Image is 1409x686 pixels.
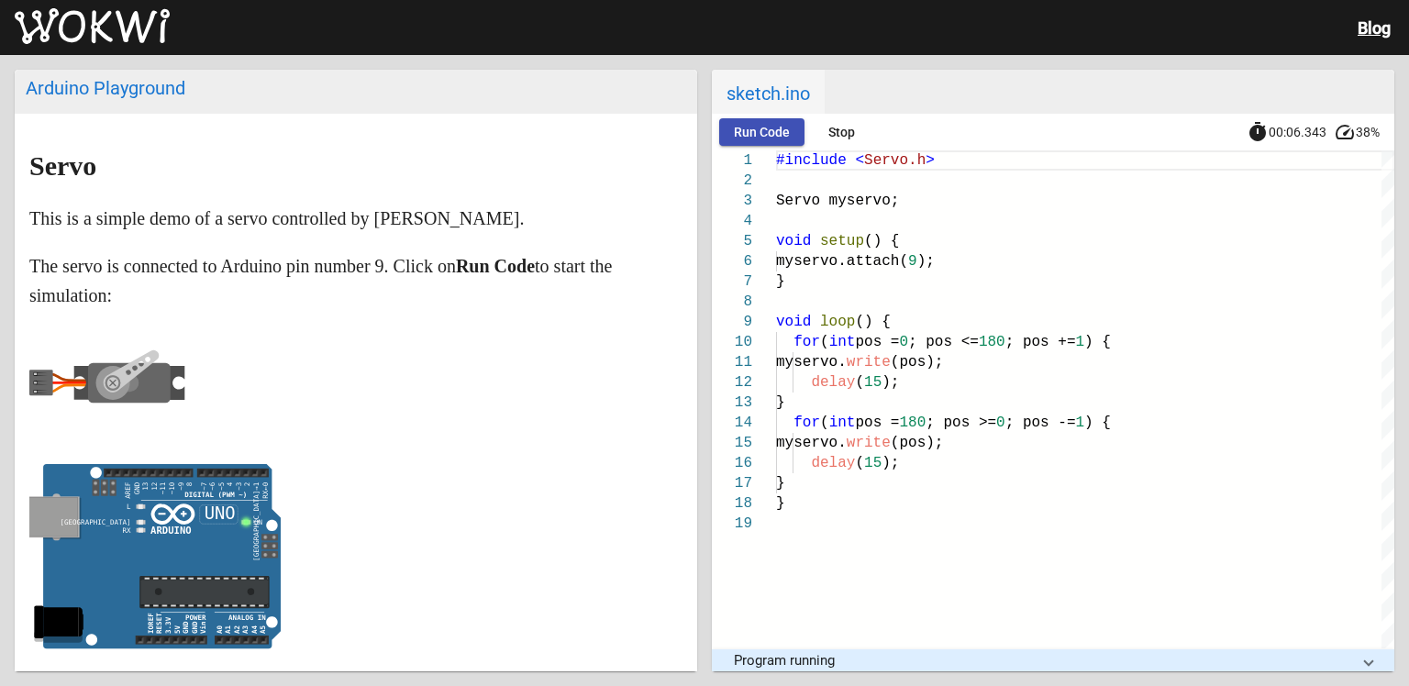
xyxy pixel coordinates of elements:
div: 4 [712,211,752,231]
span: ( [820,415,829,431]
span: Servo myservo; [776,193,899,209]
span: 180 [899,415,926,431]
span: ; pos -= [1005,415,1076,431]
span: Stop [828,125,855,139]
div: 6 [712,251,752,271]
span: setup [820,233,864,249]
span: < [855,152,864,169]
p: The servo is connected to Arduino pin number 9. Click on to start the simulation: [29,251,682,310]
span: ) { [1084,334,1111,350]
span: pos = [855,415,899,431]
span: for [793,334,820,350]
span: 00:06.343 [1269,125,1326,139]
span: for [793,415,820,431]
span: loop [820,314,855,330]
button: Stop [812,118,871,146]
div: 15 [712,433,752,453]
h1: Servo [29,151,682,181]
div: 9 [712,312,752,332]
span: myservo. [776,354,847,371]
span: int [829,334,856,350]
div: 8 [712,292,752,312]
span: (pos); [891,354,944,371]
span: int [829,415,856,431]
span: () { [855,314,890,330]
div: 16 [712,453,752,473]
span: 0 [996,415,1005,431]
span: delay [811,455,855,471]
span: ( [855,455,864,471]
span: #include [776,152,847,169]
div: 18 [712,493,752,514]
span: } [776,394,785,411]
div: 10 [712,332,752,352]
span: myservo.attach( [776,253,908,270]
span: void [776,233,811,249]
span: 0 [899,334,908,350]
span: write [847,354,891,371]
span: pos = [855,334,899,350]
div: 13 [712,393,752,413]
span: sketch.ino [712,70,825,114]
span: myservo. [776,435,847,451]
span: > [926,152,935,169]
span: ); [882,455,899,471]
div: 3 [712,191,752,211]
span: ; pos <= [908,334,979,350]
strong: Run Code [456,256,535,276]
div: 1 [712,150,752,171]
span: delay [811,374,855,391]
mat-icon: timer [1247,121,1269,143]
span: } [776,495,785,512]
span: () { [864,233,899,249]
button: Run Code [719,118,804,146]
span: ( [820,334,829,350]
span: 180 [979,334,1005,350]
div: 11 [712,352,752,372]
span: Run Code [734,125,790,139]
div: 12 [712,372,752,393]
div: 7 [712,271,752,292]
div: 5 [712,231,752,251]
span: ( [855,374,864,391]
span: 15 [864,455,882,471]
span: 1 [1076,415,1085,431]
span: ; pos >= [926,415,996,431]
div: 19 [712,514,752,534]
span: 38% [1356,126,1394,138]
div: 17 [712,473,752,493]
span: 15 [864,374,882,391]
div: 14 [712,413,752,433]
span: 1 [1076,334,1085,350]
p: This is a simple demo of a servo controlled by [PERSON_NAME]. [29,204,682,233]
a: Blog [1358,18,1391,38]
img: Wokwi [15,8,170,45]
span: } [776,475,785,492]
span: ; pos += [1005,334,1076,350]
span: ) { [1084,415,1111,431]
span: write [847,435,891,451]
span: void [776,314,811,330]
mat-panel-title: Program running [734,652,1350,669]
div: 2 [712,171,752,191]
textarea: Editor content;Press Alt+F1 for Accessibility Options. [776,150,777,151]
div: Arduino Playground [26,77,686,99]
span: (pos); [891,435,944,451]
mat-icon: speed [1334,121,1356,143]
span: ); [917,253,935,270]
span: Servo.h [864,152,926,169]
span: ); [882,374,899,391]
mat-expansion-panel-header: Program running [712,649,1394,671]
span: 9 [908,253,917,270]
span: } [776,273,785,290]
